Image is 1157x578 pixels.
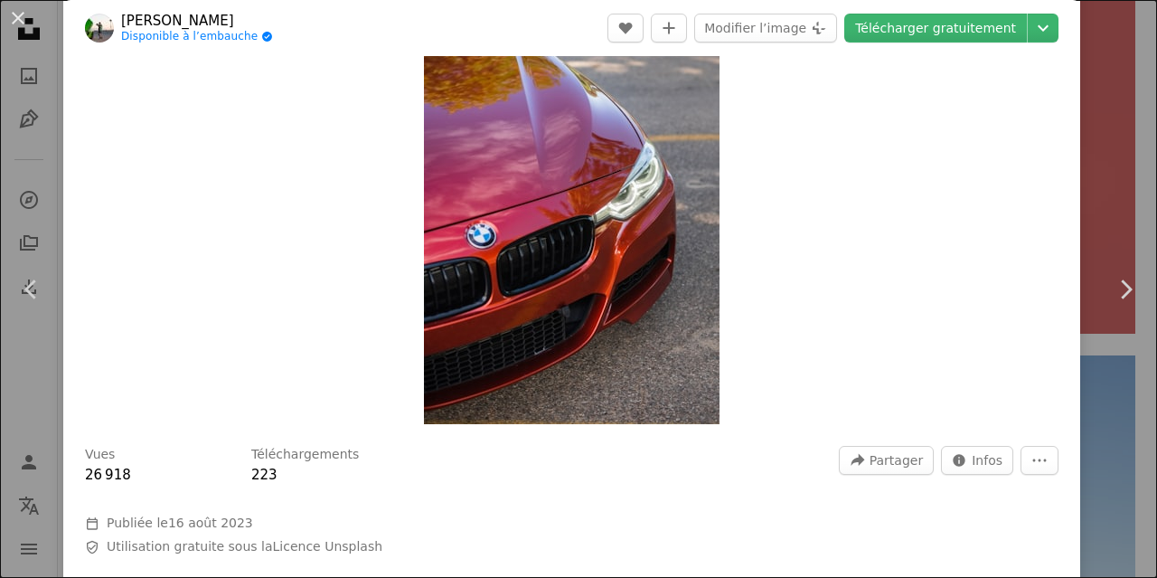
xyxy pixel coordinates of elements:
span: Utilisation gratuite sous la [107,538,382,556]
a: [PERSON_NAME] [121,12,273,30]
button: J’aime [607,14,644,43]
time: 16 août 2023 à 21:24:20 UTC+2 [168,516,253,530]
span: Partager [870,447,923,474]
button: Partager cette image [839,446,934,475]
a: Licence Unsplash [273,539,383,554]
button: Ajouter à la collection [651,14,687,43]
a: Disponible à l’embauche [121,30,273,44]
button: Plus d’actions [1021,446,1058,475]
h3: Vues [85,446,115,464]
span: 223 [251,467,277,483]
span: Infos [972,447,1002,474]
span: Publiée le [107,516,253,530]
a: Suivant [1094,203,1157,376]
h3: Téléchargements [251,446,359,464]
button: Choisissez la taille de téléchargement [1028,14,1058,43]
a: Télécharger gratuitement [844,14,1027,43]
img: Accéder au profil de Vadym Kudriavtsev [85,14,114,43]
span: 26 918 [85,467,131,483]
button: Modifier l’image [694,14,837,43]
button: Statistiques de cette image [941,446,1013,475]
